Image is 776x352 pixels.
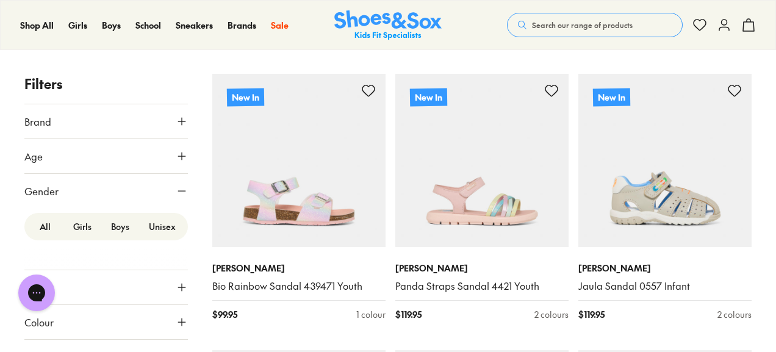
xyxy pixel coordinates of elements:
a: School [135,19,161,32]
span: Boys [102,19,121,31]
span: $ 99.95 [212,308,237,321]
p: New In [593,88,630,106]
span: School [135,19,161,31]
span: Age [24,149,43,163]
button: Brand [24,104,188,138]
a: New In [395,74,569,247]
p: New In [227,88,264,106]
a: Girls [68,19,87,32]
span: $ 119.95 [395,308,422,321]
a: Panda Straps Sandal 4421 Youth [395,279,569,293]
label: Girls [63,215,101,238]
a: Boys [102,19,121,32]
button: Age [24,139,188,173]
a: Sale [271,19,289,32]
a: Shoes & Sox [334,10,442,40]
span: Search our range of products [532,20,633,31]
button: Search our range of products [507,13,683,37]
img: SNS_Logo_Responsive.svg [334,10,442,40]
div: 2 colours [534,308,569,321]
span: Shop All [20,19,54,31]
a: Jaula Sandal 0557 Infant [578,279,752,293]
span: Sale [271,19,289,31]
span: Sneakers [176,19,213,31]
span: Brands [228,19,256,31]
p: [PERSON_NAME] [578,262,752,275]
span: $ 119.95 [578,308,605,321]
div: 1 colour [356,308,386,321]
span: Gender [24,184,59,198]
span: Brand [24,114,51,129]
a: Sneakers [176,19,213,32]
p: [PERSON_NAME] [395,262,569,275]
button: Gender [24,174,188,208]
a: New In [212,74,386,247]
p: Filters [24,74,188,94]
a: Brands [228,19,256,32]
p: [PERSON_NAME] [212,262,386,275]
a: New In [578,74,752,247]
p: New In [410,88,447,106]
label: Boys [101,215,139,238]
iframe: Gorgias live chat messenger [12,270,61,315]
label: Unisex [139,215,185,238]
a: Shop All [20,19,54,32]
a: Bio Rainbow Sandal 439471 Youth [212,279,386,293]
button: Style [24,270,188,304]
label: All [27,215,63,238]
span: Colour [24,315,54,329]
span: Girls [68,19,87,31]
button: Colour [24,305,188,339]
div: 2 colours [717,308,752,321]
